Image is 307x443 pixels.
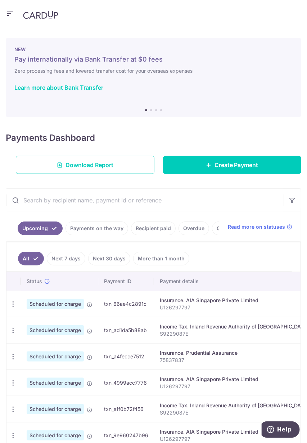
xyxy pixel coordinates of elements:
td: txn_ad1da5b88ab [98,317,154,343]
a: More than 1 month [133,252,189,265]
span: Status [27,278,42,285]
td: txn_a4fecce7512 [98,343,154,370]
h6: Zero processing fees and lowered transfer cost for your overseas expenses [14,67,293,75]
a: Recipient paid [131,221,176,235]
span: Scheduled for charge [27,299,84,309]
a: Cancelled [212,221,246,235]
a: Read more on statuses [228,223,292,231]
td: txn_a1f0b72f456 [98,396,154,422]
h5: Pay internationally via Bank Transfer at $0 fees [14,55,293,64]
span: Create Payment [215,161,258,169]
span: Scheduled for charge [27,325,84,335]
a: Payments on the way [66,221,128,235]
a: All [18,252,44,265]
iframe: Opens a widget where you can find more information [262,421,300,439]
p: NEW [14,46,293,52]
td: txn_66ae4c2891c [98,291,154,317]
a: Overdue [179,221,209,235]
input: Search by recipient name, payment id or reference [6,189,284,212]
span: Scheduled for charge [27,404,84,414]
span: Scheduled for charge [27,378,84,388]
th: Payment ID [98,272,154,291]
a: Next 7 days [47,252,85,265]
a: Create Payment [163,156,302,174]
span: Download Report [66,161,113,169]
td: txn_4999acc7776 [98,370,154,396]
span: Scheduled for charge [27,352,84,362]
h4: Payments Dashboard [6,131,95,144]
a: Download Report [16,156,154,174]
span: Scheduled for charge [27,430,84,440]
a: Learn more about Bank Transfer [14,84,103,91]
a: Next 30 days [88,252,130,265]
span: Read more on statuses [228,223,285,231]
a: Upcoming [18,221,63,235]
img: CardUp [23,10,58,19]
